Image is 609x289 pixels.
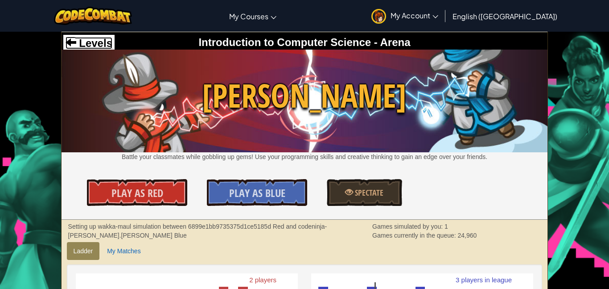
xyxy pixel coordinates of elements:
span: My Account [391,11,438,20]
span: Play As Red [111,186,163,200]
img: Wakka Maul [62,50,548,152]
strong: Setting up wakka-maul simulation between 6899e1bb9735375d1ce5185d Red and codeninja-[PERSON_NAME]... [68,223,327,239]
img: CodeCombat logo [54,7,132,25]
a: My Account [367,2,443,30]
span: English ([GEOGRAPHIC_DATA]) [453,12,557,21]
span: Games currently in the queue: [372,232,457,239]
text: 2 players [249,276,276,284]
span: 24,960 [458,232,477,239]
text: 3 players in league [456,276,512,284]
a: Spectate [327,179,402,206]
a: Levels [66,37,112,49]
span: Play As Blue [229,186,285,200]
p: Battle your classmates while gobbling up gems! Use your programming skills and creative thinking ... [62,152,548,161]
span: [PERSON_NAME] [62,73,548,119]
span: Levels [76,37,112,49]
a: My Courses [225,4,281,28]
span: - Arena [371,36,410,48]
a: English ([GEOGRAPHIC_DATA]) [448,4,562,28]
a: My Matches [100,242,147,260]
span: Introduction to Computer Science [198,36,371,48]
span: Spectate [353,187,383,198]
span: My Courses [229,12,268,21]
img: avatar [371,9,386,24]
span: Games simulated by you: [372,223,444,230]
a: Ladder [67,242,100,260]
span: 1 [444,223,448,230]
